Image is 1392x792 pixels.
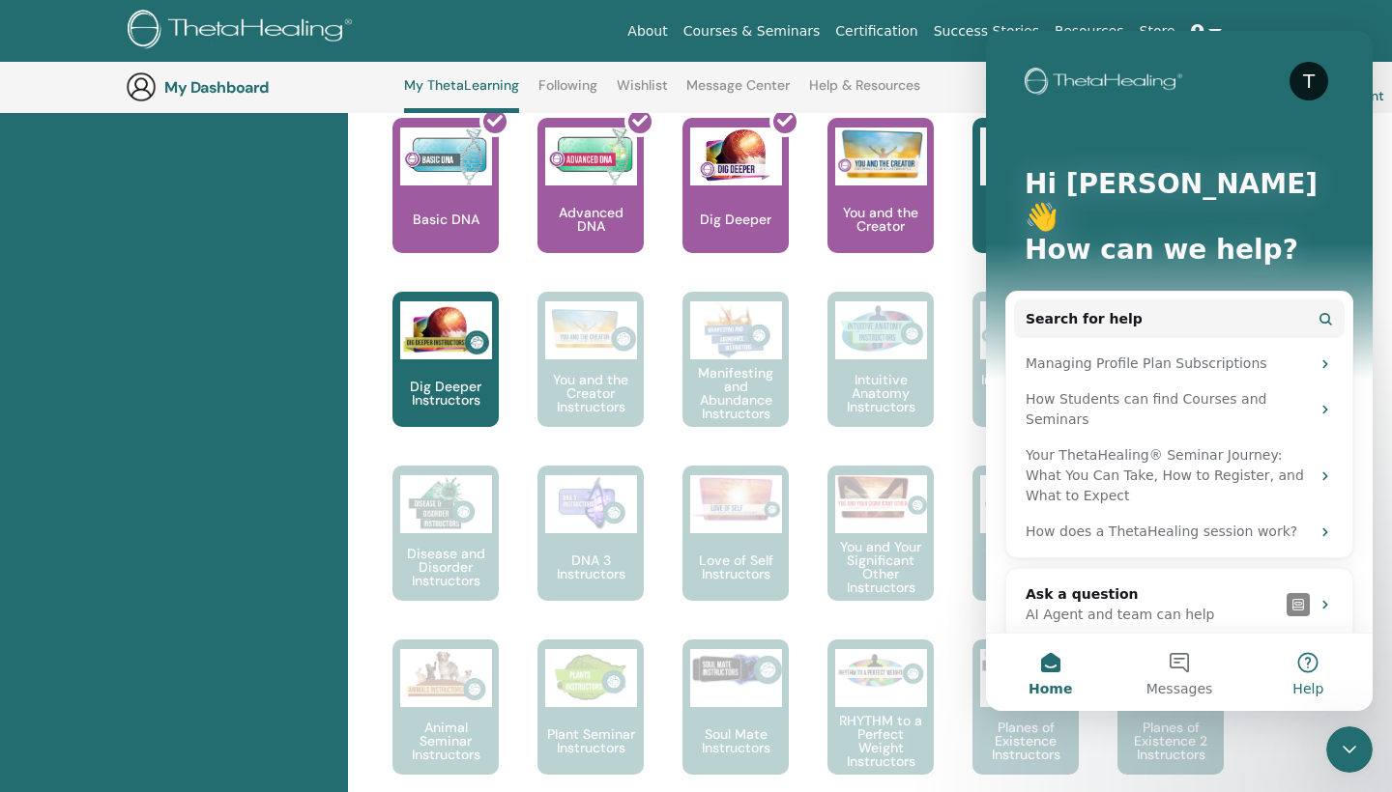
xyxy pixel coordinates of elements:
img: Dig Deeper [690,127,782,185]
a: Disease and Disorder Instructors Disease and Disorder Instructors [392,466,499,639]
img: Intuitive Child In Me Instructors [980,301,1072,349]
p: Plant Seminar Instructors [537,727,644,754]
p: RHYTHM to a Perfect Weight Instructors [827,714,934,768]
img: generic-user-icon.jpg [126,71,157,102]
a: You and Your Significant Other Instructors You and Your Significant Other Instructors [827,466,934,639]
img: Animal Seminar Instructors [400,649,492,707]
p: You and the Creator [827,206,934,233]
p: Dig Deeper Instructors [392,380,499,407]
a: Store [1132,14,1183,49]
p: Advanced DNA [537,206,644,233]
p: DNA 3 Instructors [537,553,644,580]
p: You and Your Inner Circle Instructors [972,547,1079,587]
p: Planes of Existence 2 Instructors [1117,721,1224,761]
a: Message Center [686,77,790,108]
img: Intuitive Anatomy Instructors [835,301,927,359]
a: Intuitive Child In Me Instructors Intuitive Child In Me Instructors [972,292,1079,466]
a: You and the Creator Instructors You and the Creator Instructors [537,292,644,466]
a: Manifesting and Abundance Instructors Manifesting and Abundance Instructors [682,292,789,466]
img: You and Your Significant Other Instructors [835,475,927,519]
img: logo.png [128,10,359,53]
p: Disease and Disorder Instructors [392,547,499,587]
p: Animal Seminar Instructors [392,721,499,761]
a: Courses & Seminars [676,14,828,49]
img: Disease and Disorder Instructors [400,475,492,533]
a: Certification [827,14,925,49]
p: Dig Deeper [692,212,779,226]
img: You and the Creator Instructors [545,301,637,359]
img: Dig Deeper Instructors [400,301,492,359]
img: Advanced DNA [545,127,637,185]
p: Planes of Existence Instructors [972,721,1079,761]
iframe: Intercom live chat [986,31,1373,711]
p: Intuitive Anatomy Instructors [827,373,934,413]
p: Soul Mate Instructors [682,727,789,754]
a: Basic DNA Instructors Basic DNA Instructors [972,118,1079,292]
a: Help & Resources [809,77,920,108]
a: You and Your Inner Circle Instructors You and Your Inner Circle Instructors [972,466,1079,639]
img: Love of Self Instructors [690,475,782,523]
img: You and the Creator [835,127,927,181]
img: Plant Seminar Instructors [545,649,637,707]
a: Basic DNA Basic DNA [392,118,499,292]
p: Love of Self Instructors [682,553,789,580]
p: Basic DNA Instructors [972,206,1079,233]
img: You and Your Inner Circle Instructors [980,475,1072,522]
a: You and the Creator You and the Creator [827,118,934,292]
a: Success Stories [926,14,1047,49]
a: Dig Deeper Instructors Dig Deeper Instructors [392,292,499,466]
img: Soul Mate Instructors [690,649,782,690]
img: Basic DNA [400,127,492,185]
a: Resources [1047,14,1132,49]
a: Advanced DNA Advanced DNA [537,118,644,292]
p: Intuitive Child In Me Instructors [972,373,1079,413]
p: You and the Creator Instructors [537,373,644,413]
p: You and Your Significant Other Instructors [827,540,934,594]
a: DNA 3 Instructors DNA 3 Instructors [537,466,644,639]
a: Intuitive Anatomy Instructors Intuitive Anatomy Instructors [827,292,934,466]
a: About [620,14,675,49]
a: Love of Self Instructors Love of Self Instructors [682,466,789,639]
img: Manifesting and Abundance Instructors [690,301,782,359]
img: Planes of Existence Instructors [980,649,1072,696]
a: My ThetaLearning [404,77,519,113]
a: Following [538,77,597,108]
img: DNA 3 Instructors [545,475,637,533]
iframe: Intercom live chat [1326,726,1373,773]
h3: My Dashboard [164,78,358,97]
img: Basic DNA Instructors [980,127,1072,185]
p: Manifesting and Abundance Instructors [682,366,789,420]
a: Wishlist [617,77,668,108]
img: RHYTHM to a Perfect Weight Instructors [835,649,927,694]
a: Dig Deeper Dig Deeper [682,118,789,292]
